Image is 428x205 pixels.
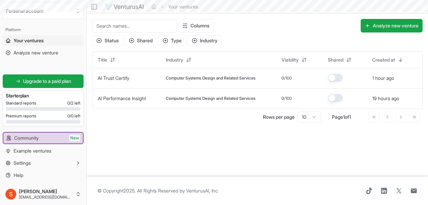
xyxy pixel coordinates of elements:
[281,56,299,63] span: Viability
[3,47,84,58] a: Analyze new venture
[98,56,107,63] span: Title
[328,56,343,63] span: Shared
[5,189,16,200] img: ACg8ocKYeNuTCHeJW6r5WK4yx7U4ttpkf89GXhyWqs3N177ggR34yQ=s96-c
[186,188,218,193] a: VenturusAI, Inc
[19,188,73,195] span: [PERSON_NAME]
[125,35,157,46] button: Shared
[187,35,222,46] button: Industry
[3,133,83,143] a: CommunityNew
[14,135,39,141] span: Community
[343,114,345,120] span: 1
[3,170,84,181] a: Help
[92,35,123,46] button: Status
[98,75,129,81] a: AI Trust Certify
[14,160,31,166] span: Settings
[372,75,394,82] button: 1 hour ago
[23,78,71,85] span: Upgrade to a paid plan
[162,54,196,65] button: Industry
[361,19,423,32] button: Analyze new venture
[372,95,399,102] button: 19 hours ago
[281,75,284,81] span: 0
[19,195,73,200] span: [EMAIL_ADDRESS][DOMAIN_NAME]
[3,24,84,35] div: Platform
[98,95,146,101] a: AI Performance Insight
[345,114,349,120] span: of
[166,56,183,63] span: Industry
[178,19,214,32] button: Columns
[6,100,36,106] span: Standard reports
[3,74,84,88] a: Upgrade to a paid plan
[98,95,146,102] button: AI Performance Insight
[324,54,356,65] button: Shared
[94,54,119,65] button: Title
[284,96,292,101] span: /100
[14,49,58,56] span: Analyze new venture
[92,19,177,32] input: Search names...
[166,75,255,81] span: Computer Systems Design and Related Services
[69,135,80,141] span: New
[14,172,23,179] span: Help
[263,114,295,120] p: Rows per page
[6,113,36,119] span: Premium reports
[6,92,81,99] h3: Starter plan
[67,113,81,119] span: 0 / 0 left
[277,54,311,65] button: Viability
[3,145,84,156] a: Example ventures
[332,114,343,120] span: Page
[281,96,284,101] span: 0
[166,96,255,101] span: Computer Systems Design and Related Services
[158,35,186,46] button: Type
[368,54,407,65] button: Created at
[3,186,84,202] button: [PERSON_NAME][EMAIL_ADDRESS][DOMAIN_NAME]
[372,56,395,63] span: Created at
[3,158,84,168] button: Settings
[349,114,351,120] span: 1
[3,35,84,46] a: Your ventures
[14,147,51,154] span: Example ventures
[14,37,44,44] span: Your ventures
[284,75,292,81] span: /100
[67,100,81,106] span: 0 / 2 left
[97,187,219,194] span: © Copyright 2025 . All Rights Reserved by .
